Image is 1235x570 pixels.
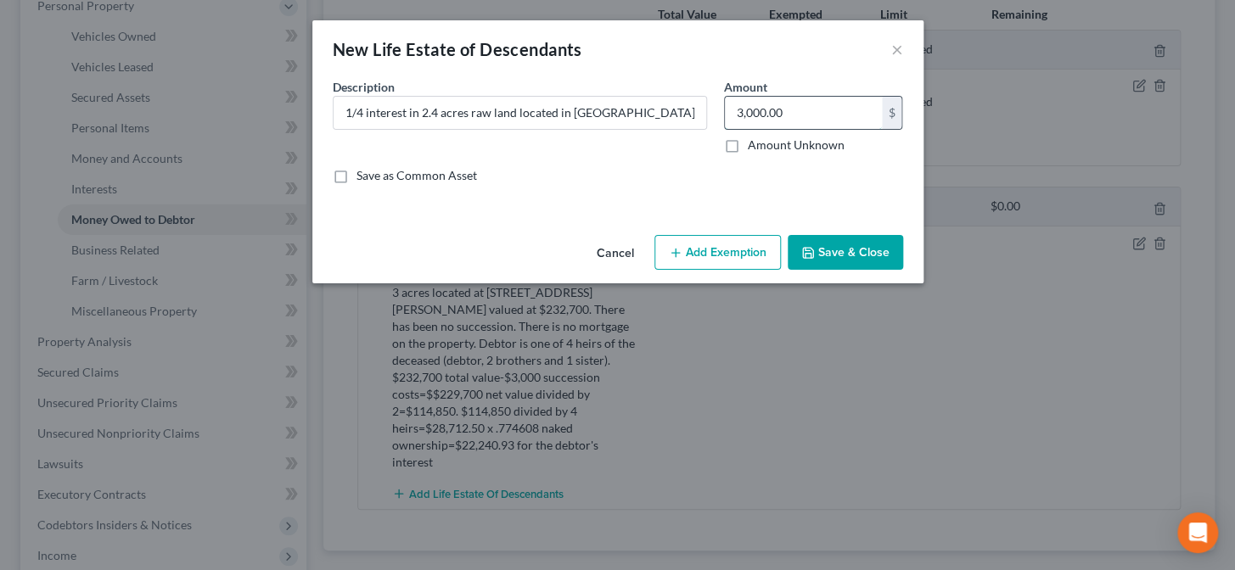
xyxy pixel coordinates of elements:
button: Save & Close [788,235,903,271]
div: Open Intercom Messenger [1177,512,1218,553]
label: Amount Unknown [748,137,845,154]
button: Cancel [583,237,648,271]
button: Add Exemption [654,235,781,271]
input: 0.00 [725,97,882,129]
button: × [891,39,903,59]
input: Describe... [334,97,706,129]
span: Description [333,80,395,94]
label: Save as Common Asset [356,167,477,184]
label: Amount [724,78,767,96]
div: New Life Estate of Descendants [333,37,582,61]
div: $ [882,97,902,129]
